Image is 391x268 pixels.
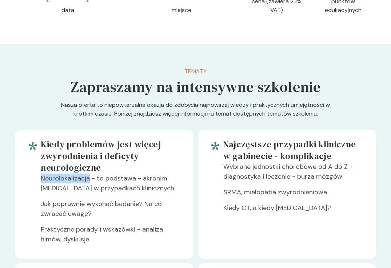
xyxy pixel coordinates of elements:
h5: Zapraszamy na intensywne szkolenie [71,76,321,98]
p: Neurolokalizacja - to podstawa - akronim [MEDICAL_DATA] w przypadkach klinicznych [41,174,181,199]
h5: Najczęstsze przypadki kliniczne w gabinecie - komplikacje [223,139,364,162]
p: Jak poprawnie wykonać badanie? Na co zwracać uwagę? [41,199,181,225]
p: data [61,6,74,15]
p: Nasza oferta to niepowtarzalna okazja do zdobycia najnowszej wiedzy i praktycznych umiejętności w... [56,101,335,130]
p: SRMA, mielopatia zwyrodnieniowa [223,187,364,203]
p: Praktyczne porady i wskazówki - analiza filmów, dyskusje. [41,225,181,250]
p: Tematy [71,67,321,76]
p: miejsce [172,6,191,15]
p: Wybrane jednostki chorobowe od A do Z - diagnostyka i leczenie - burza mózgów [223,162,364,187]
p: Kiedy CT, a kiedy [MEDICAL_DATA]? [223,203,364,219]
h5: Kiedy problemów jest więcej - zwyrodnienia i deficyty neurologiczne [41,139,181,174]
